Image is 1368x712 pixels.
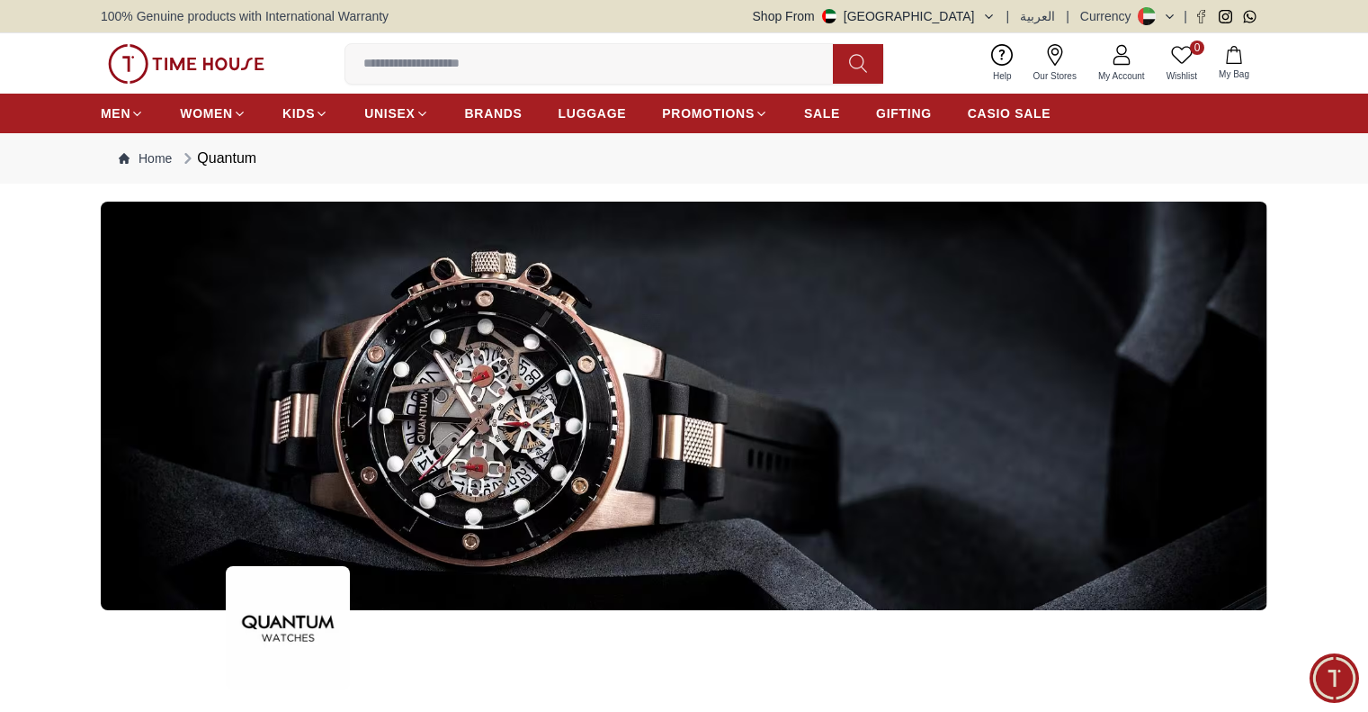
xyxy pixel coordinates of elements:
[364,104,415,122] span: UNISEX
[108,44,264,84] img: ...
[101,133,1267,184] nav: Breadcrumb
[101,97,144,130] a: MEN
[180,97,246,130] a: WOMEN
[1020,7,1055,25] button: العربية
[1194,10,1208,23] a: Facebook
[662,104,755,122] span: PROMOTIONS
[364,97,428,130] a: UNISEX
[1091,69,1152,83] span: My Account
[968,97,1051,130] a: CASIO SALE
[1208,42,1260,85] button: My Bag
[1023,41,1087,86] a: Our Stores
[876,97,932,130] a: GIFTING
[876,104,932,122] span: GIFTING
[180,104,233,122] span: WOMEN
[1243,10,1256,23] a: Whatsapp
[179,148,256,169] div: Quantum
[465,104,523,122] span: BRANDS
[1184,7,1187,25] span: |
[1159,69,1204,83] span: Wishlist
[968,104,1051,122] span: CASIO SALE
[1190,41,1204,55] span: 0
[1212,68,1256,81] span: My Bag
[1066,7,1069,25] span: |
[119,149,172,167] a: Home
[559,104,627,122] span: LUGGAGE
[101,7,389,25] span: 100% Genuine products with International Warranty
[982,41,1023,86] a: Help
[465,97,523,130] a: BRANDS
[101,202,1267,610] img: ...
[1026,69,1084,83] span: Our Stores
[101,104,130,122] span: MEN
[1006,7,1010,25] span: |
[822,9,836,23] img: United Arab Emirates
[753,7,996,25] button: Shop From[GEOGRAPHIC_DATA]
[282,104,315,122] span: KIDS
[1156,41,1208,86] a: 0Wishlist
[1310,653,1359,703] div: Chat Widget
[282,97,328,130] a: KIDS
[804,97,840,130] a: SALE
[1219,10,1232,23] a: Instagram
[1080,7,1139,25] div: Currency
[226,566,350,690] img: ...
[986,69,1019,83] span: Help
[804,104,840,122] span: SALE
[662,97,768,130] a: PROMOTIONS
[559,97,627,130] a: LUGGAGE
